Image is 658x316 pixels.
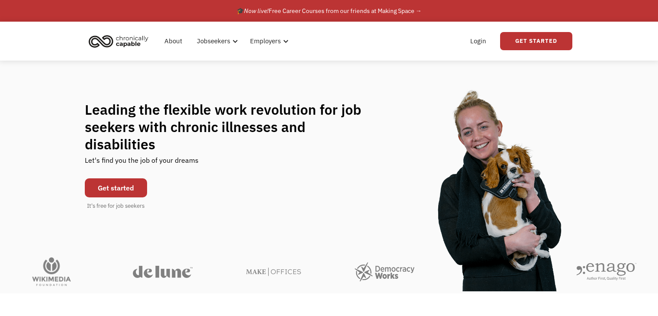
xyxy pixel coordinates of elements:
a: Get Started [500,32,572,50]
a: Login [465,27,491,55]
h1: Leading the flexible work revolution for job seekers with chronic illnesses and disabilities [85,101,378,153]
a: About [159,27,187,55]
div: 🎓 Free Career Courses from our friends at Making Space → [237,6,422,16]
div: Employers [250,36,281,46]
div: Jobseekers [197,36,230,46]
a: Get started [85,178,147,197]
div: Let's find you the job of your dreams [85,153,199,174]
div: Employers [245,27,291,55]
a: home [86,32,155,51]
img: Chronically Capable logo [86,32,151,51]
div: Jobseekers [192,27,241,55]
div: It's free for job seekers [87,202,144,210]
em: Now live! [244,7,269,15]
